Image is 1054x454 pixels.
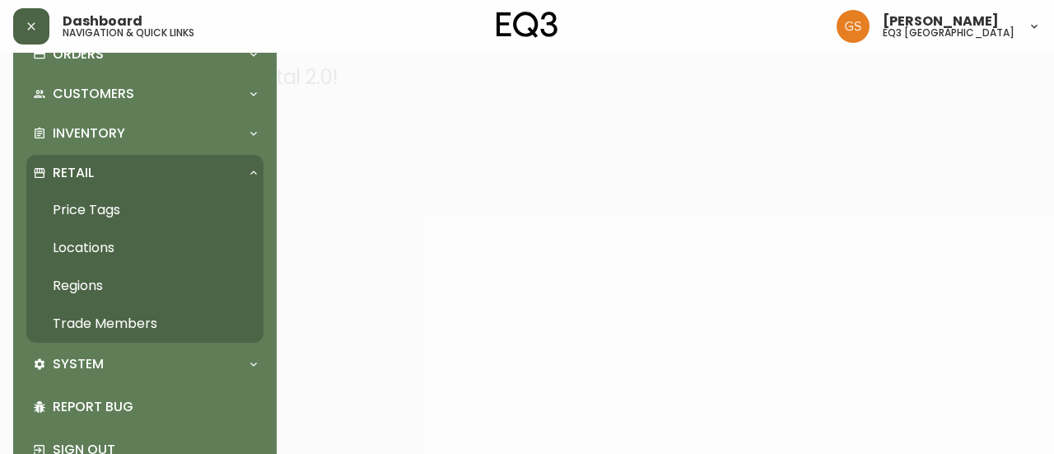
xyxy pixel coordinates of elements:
[26,76,263,112] div: Customers
[837,10,870,43] img: 6b403d9c54a9a0c30f681d41f5fc2571
[883,15,999,28] span: [PERSON_NAME]
[53,398,257,416] p: Report Bug
[26,267,263,305] a: Regions
[883,28,1014,38] h5: eq3 [GEOGRAPHIC_DATA]
[26,115,263,152] div: Inventory
[26,191,263,229] a: Price Tags
[26,305,263,343] a: Trade Members
[26,346,263,382] div: System
[53,45,104,63] p: Orders
[26,229,263,267] a: Locations
[53,164,94,182] p: Retail
[53,355,104,373] p: System
[53,124,125,143] p: Inventory
[53,85,134,103] p: Customers
[497,12,557,38] img: logo
[26,36,263,73] div: Orders
[26,386,263,428] div: Report Bug
[63,28,194,38] h5: navigation & quick links
[26,155,263,191] div: Retail
[63,15,142,28] span: Dashboard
